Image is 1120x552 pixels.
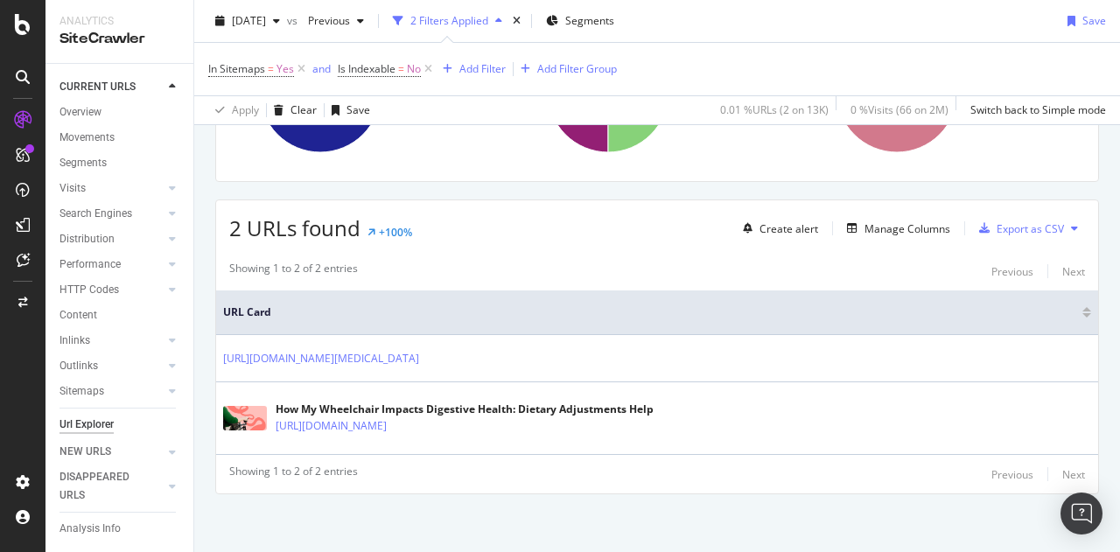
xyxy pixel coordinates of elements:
button: Manage Columns [840,218,950,239]
button: Next [1062,464,1085,485]
div: Analysis Info [59,520,121,538]
div: Segments [59,154,107,172]
a: CURRENT URLS [59,78,164,96]
a: [URL][DOMAIN_NAME] [276,417,387,435]
div: 0 % Visits ( 66 on 2M ) [850,102,948,117]
div: Next [1062,264,1085,279]
button: Save [325,96,370,124]
div: and [312,61,331,76]
div: HTTP Codes [59,281,119,299]
button: Switch back to Simple mode [963,96,1106,124]
button: Next [1062,261,1085,282]
button: Previous [991,464,1033,485]
div: Visits [59,179,86,198]
div: Switch back to Simple mode [970,102,1106,117]
div: Performance [59,255,121,274]
div: Clear [290,102,317,117]
div: Open Intercom Messenger [1060,493,1102,535]
a: Url Explorer [59,416,181,434]
a: Distribution [59,230,164,248]
button: Previous [301,7,371,35]
a: NEW URLS [59,443,164,461]
div: +100% [379,225,412,240]
div: Add Filter Group [537,61,617,76]
a: Movements [59,129,181,147]
button: 2 Filters Applied [386,7,509,35]
div: Save [346,102,370,117]
div: Previous [991,467,1033,482]
span: Previous [301,13,350,28]
div: Distribution [59,230,115,248]
div: 0.01 % URLs ( 2 on 13K ) [720,102,829,117]
button: Add Filter Group [514,59,617,80]
div: Sitemaps [59,382,104,401]
span: Yes [276,57,294,81]
a: Content [59,306,181,325]
div: 2 Filters Applied [410,13,488,28]
div: Export as CSV [997,221,1064,236]
span: No [407,57,421,81]
div: Save [1082,13,1106,28]
div: Create alert [759,221,818,236]
span: Segments [565,13,614,28]
div: A chart. [517,16,792,168]
a: Analysis Info [59,520,181,538]
div: CURRENT URLS [59,78,136,96]
div: Outlinks [59,357,98,375]
button: Export as CSV [972,214,1064,242]
a: Inlinks [59,332,164,350]
a: HTTP Codes [59,281,164,299]
img: main image [223,406,267,430]
a: DISAPPEARED URLS [59,468,164,505]
div: Url Explorer [59,416,114,434]
div: Showing 1 to 2 of 2 entries [229,261,358,282]
div: NEW URLS [59,443,111,461]
button: [DATE] [208,7,287,35]
a: [URL][DOMAIN_NAME][MEDICAL_DATA] [223,350,419,367]
div: A chart. [806,16,1081,168]
div: Add Filter [459,61,506,76]
button: Create alert [736,214,818,242]
span: 2025 Aug. 10th [232,13,266,28]
div: Previous [991,264,1033,279]
span: 2 URLs found [229,213,360,242]
button: Add Filter [436,59,506,80]
button: and [312,60,331,77]
div: Movements [59,129,115,147]
button: Previous [991,261,1033,282]
div: Showing 1 to 2 of 2 entries [229,464,358,485]
div: How My Wheelchair Impacts Digestive Health: Dietary Adjustments Help [276,402,654,417]
div: times [509,12,524,30]
span: URL Card [223,304,1078,320]
a: Segments [59,154,181,172]
a: Search Engines [59,205,164,223]
span: = [398,61,404,76]
span: vs [287,13,301,28]
span: = [268,61,274,76]
a: Performance [59,255,164,274]
div: Next [1062,467,1085,482]
a: Visits [59,179,164,198]
button: Apply [208,96,259,124]
div: Apply [232,102,259,117]
a: Overview [59,103,181,122]
button: Clear [267,96,317,124]
a: Sitemaps [59,382,164,401]
div: Content [59,306,97,325]
span: In Sitemaps [208,61,265,76]
div: SiteCrawler [59,29,179,49]
div: DISAPPEARED URLS [59,468,148,505]
div: A chart. [229,16,504,168]
button: Segments [539,7,621,35]
div: Analytics [59,14,179,29]
a: Outlinks [59,357,164,375]
div: Manage Columns [864,221,950,236]
div: Search Engines [59,205,132,223]
span: Is Indexable [338,61,395,76]
div: Inlinks [59,332,90,350]
button: Save [1060,7,1106,35]
div: Overview [59,103,101,122]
